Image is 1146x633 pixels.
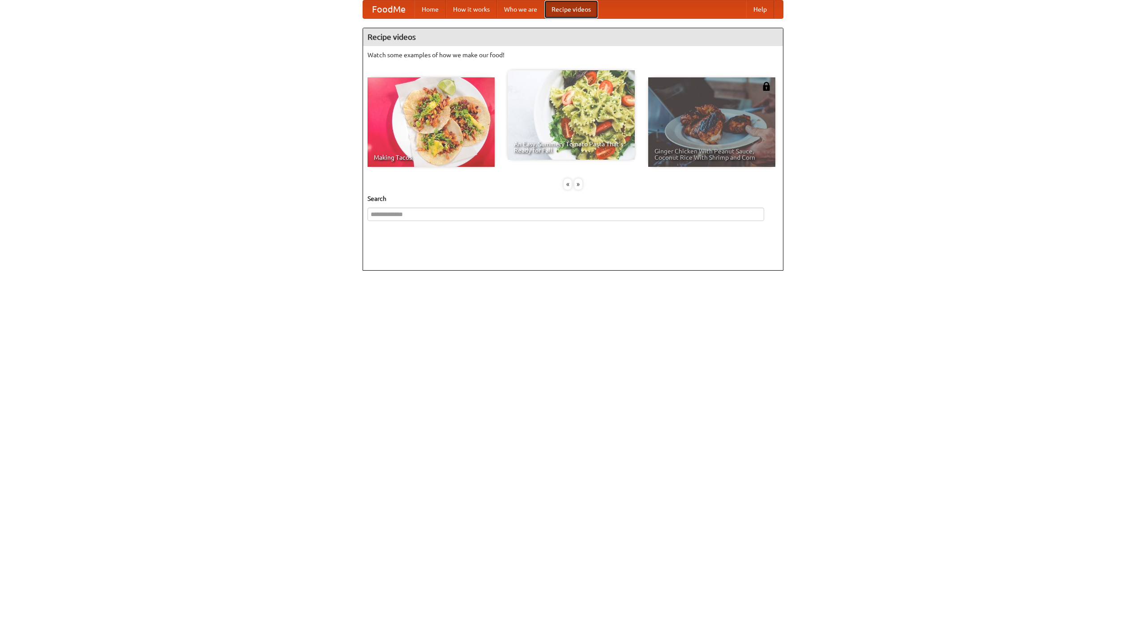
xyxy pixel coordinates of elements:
div: » [574,178,582,190]
a: Help [746,0,774,18]
a: Making Tacos [368,77,495,167]
a: Home [415,0,446,18]
span: An Easy, Summery Tomato Pasta That's Ready for Fall [514,141,629,153]
div: « [564,178,572,190]
h4: Recipe videos [363,28,783,46]
p: Watch some examples of how we make our food! [368,51,778,59]
a: FoodMe [363,0,415,18]
a: An Easy, Summery Tomato Pasta That's Ready for Fall [508,70,635,160]
span: Making Tacos [374,154,488,161]
a: How it works [446,0,497,18]
img: 483408.png [762,82,771,91]
a: Recipe videos [544,0,598,18]
h5: Search [368,194,778,203]
a: Who we are [497,0,544,18]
